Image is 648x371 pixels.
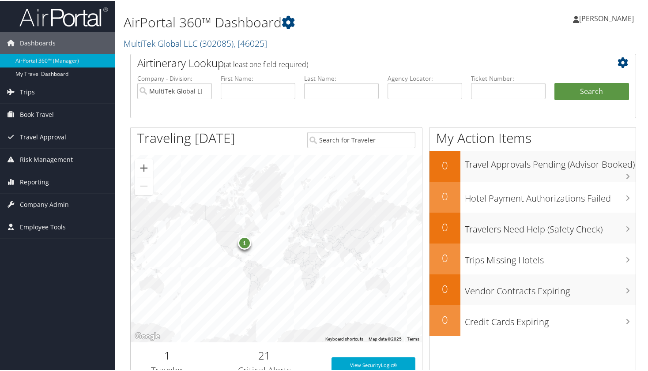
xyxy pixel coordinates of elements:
[407,336,419,341] a: Terms (opens in new tab)
[388,73,462,82] label: Agency Locator:
[20,170,49,192] span: Reporting
[137,73,212,82] label: Company - Division:
[429,281,460,296] h2: 0
[579,13,634,22] span: [PERSON_NAME]
[20,31,56,53] span: Dashboards
[465,218,636,235] h3: Travelers Need Help (Safety Check)
[307,131,415,147] input: Search for Traveler
[224,59,308,68] span: (at least one field required)
[133,330,162,341] a: Open this area in Google Maps (opens a new window)
[429,157,460,172] h2: 0
[429,188,460,203] h2: 0
[137,347,197,362] h2: 1
[200,37,234,49] span: ( 302085 )
[124,37,267,49] a: MultiTek Global LLC
[221,73,295,82] label: First Name:
[210,347,318,362] h2: 21
[304,73,379,82] label: Last Name:
[137,55,587,70] h2: Airtinerary Lookup
[20,125,66,147] span: Travel Approval
[124,12,470,31] h1: AirPortal 360™ Dashboard
[234,37,267,49] span: , [ 46025 ]
[573,4,643,31] a: [PERSON_NAME]
[465,249,636,266] h3: Trips Missing Hotels
[429,181,636,212] a: 0Hotel Payment Authorizations Failed
[20,80,35,102] span: Trips
[429,212,636,243] a: 0Travelers Need Help (Safety Check)
[20,148,73,170] span: Risk Management
[133,330,162,341] img: Google
[429,150,636,181] a: 0Travel Approvals Pending (Advisor Booked)
[369,336,402,341] span: Map data ©2025
[429,311,460,326] h2: 0
[19,6,108,26] img: airportal-logo.png
[137,128,235,146] h1: Traveling [DATE]
[238,236,251,249] div: 1
[20,103,54,125] span: Book Travel
[135,176,153,194] button: Zoom out
[429,219,460,234] h2: 0
[465,311,636,327] h3: Credit Cards Expiring
[135,158,153,176] button: Zoom in
[429,274,636,304] a: 0Vendor Contracts Expiring
[465,280,636,296] h3: Vendor Contracts Expiring
[465,187,636,204] h3: Hotel Payment Authorizations Failed
[429,243,636,274] a: 0Trips Missing Hotels
[20,215,66,237] span: Employee Tools
[325,335,363,341] button: Keyboard shortcuts
[429,304,636,335] a: 0Credit Cards Expiring
[554,82,629,100] button: Search
[429,250,460,265] h2: 0
[471,73,546,82] label: Ticket Number:
[429,128,636,146] h1: My Action Items
[465,153,636,170] h3: Travel Approvals Pending (Advisor Booked)
[20,193,69,215] span: Company Admin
